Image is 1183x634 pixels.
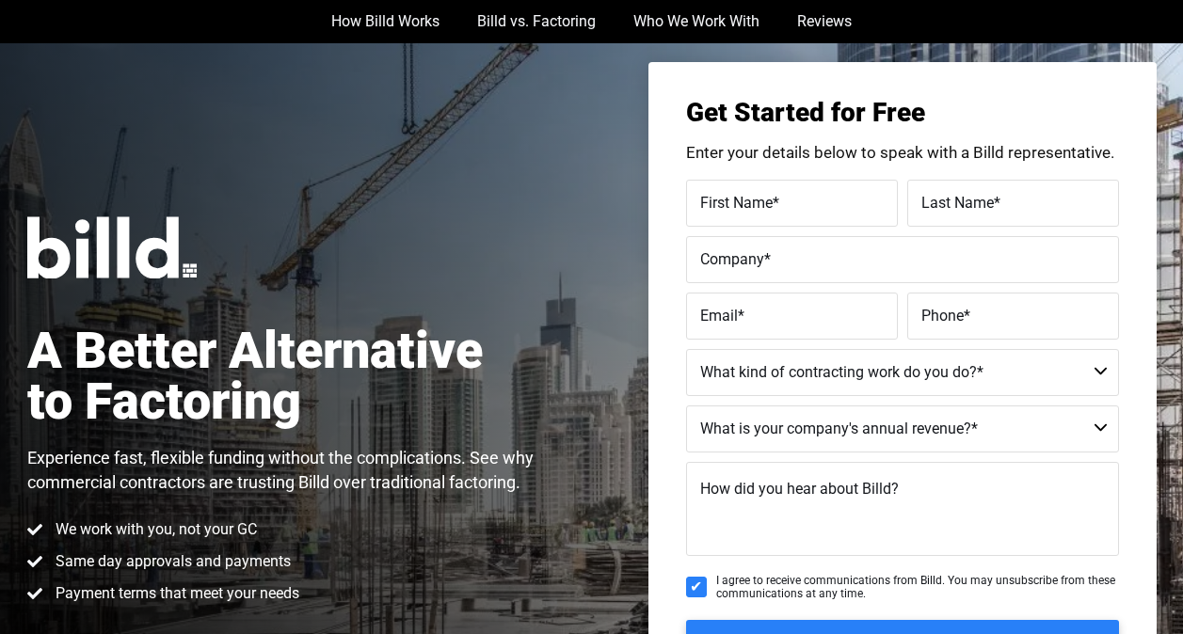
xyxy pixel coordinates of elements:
[921,194,994,212] span: Last Name
[921,307,964,325] span: Phone
[700,250,764,268] span: Company
[700,480,899,498] span: How did you hear about Billd?
[51,550,291,573] span: Same day approvals and payments
[686,145,1119,161] p: Enter your details below to speak with a Billd representative.
[51,582,299,605] span: Payment terms that meet your needs
[27,446,558,495] p: Experience fast, flexible funding without the complications. See why commercial contractors are t...
[716,574,1119,601] span: I agree to receive communications from Billd. You may unsubscribe from these communications at an...
[700,194,773,212] span: First Name
[27,325,483,427] h1: A Better Alternative to Factoring
[686,100,1119,126] h3: Get Started for Free
[700,307,738,325] span: Email
[51,518,257,541] span: We work with you, not your GC
[686,577,707,597] input: I agree to receive communications from Billd. You may unsubscribe from these communications at an...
